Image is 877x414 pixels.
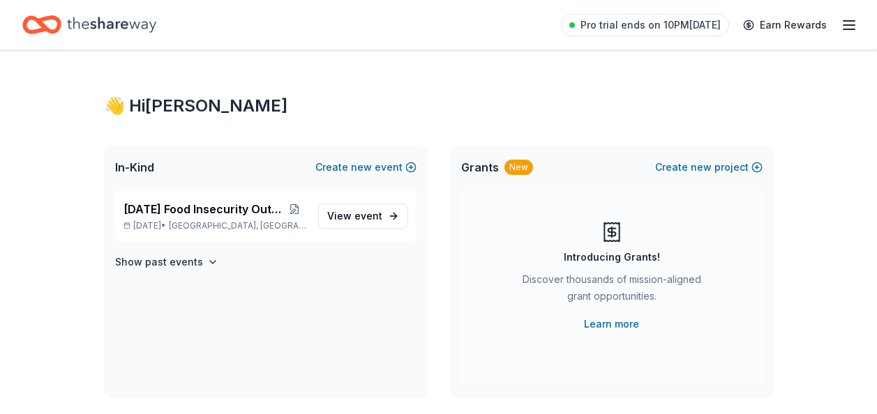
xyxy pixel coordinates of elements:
span: [DATE] Food Insecurity Outreach [123,201,283,217]
span: event [354,210,382,222]
span: new [691,159,712,176]
button: Createnewevent [315,159,417,176]
a: Earn Rewards [735,13,835,38]
span: [GEOGRAPHIC_DATA], [GEOGRAPHIC_DATA] [169,220,306,231]
span: Pro trial ends on 10PM[DATE] [580,17,721,33]
a: Pro trial ends on 10PM[DATE] [561,14,729,36]
div: Introducing Grants! [564,249,660,266]
span: In-Kind [115,159,154,176]
button: Createnewproject [655,159,763,176]
span: Grants [461,159,499,176]
a: View event [318,204,408,229]
p: [DATE] • [123,220,307,231]
span: new [351,159,372,176]
div: Discover thousands of mission-aligned grant opportunities. [517,271,707,310]
a: Home [22,8,156,41]
a: Learn more [584,316,639,332]
button: Show past events [115,254,218,270]
div: 👋 Hi [PERSON_NAME] [104,95,774,117]
h4: Show past events [115,254,203,270]
div: New [504,160,533,175]
span: View [327,208,382,224]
